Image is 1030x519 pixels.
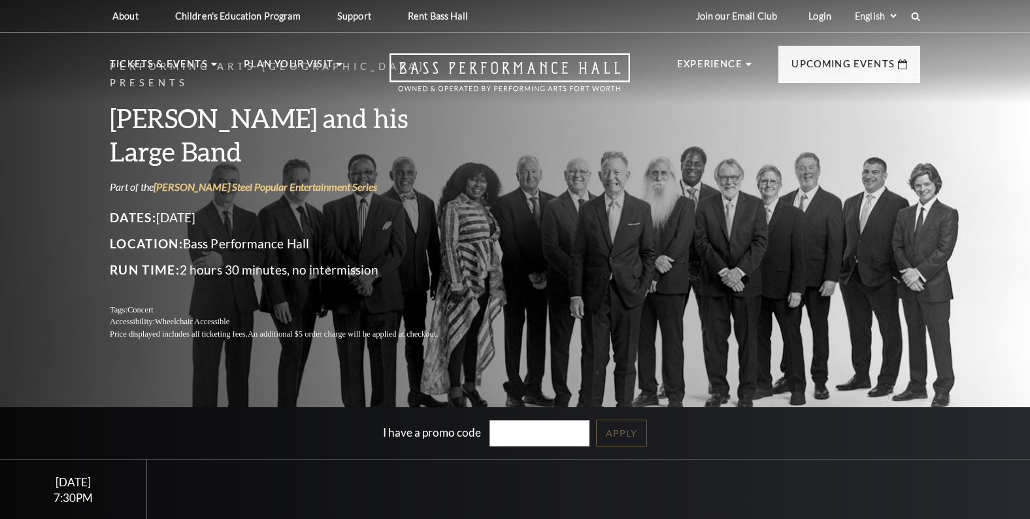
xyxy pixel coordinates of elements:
p: Part of the [110,180,469,194]
p: Plan Your Visit [244,56,333,80]
p: Tickets & Events [110,56,208,80]
p: Children's Education Program [175,10,301,22]
span: Concert [127,305,154,314]
p: Rent Bass Hall [408,10,468,22]
p: 2 hours 30 minutes, no intermission [110,259,469,280]
p: [DATE] [110,207,469,228]
span: Wheelchair Accessible [155,317,229,326]
span: Dates: [110,210,156,225]
p: Accessibility: [110,316,469,328]
div: 7:30PM [16,492,131,503]
p: Bass Performance Hall [110,233,469,254]
h3: [PERSON_NAME] and his Large Band [110,101,469,168]
span: An additional $5 order charge will be applied at checkout. [248,329,438,339]
span: Run Time: [110,262,180,277]
span: Location: [110,236,183,251]
p: Tags: [110,304,469,316]
p: Upcoming Events [791,56,895,80]
p: About [112,10,139,22]
a: [PERSON_NAME] Steel Popular Entertainment Series [154,180,377,193]
p: Support [337,10,371,22]
div: [DATE] [16,475,131,489]
select: Select: [852,10,899,22]
p: Price displayed includes all ticketing fees. [110,328,469,341]
label: I have a promo code [383,425,481,439]
p: Experience [677,56,742,80]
